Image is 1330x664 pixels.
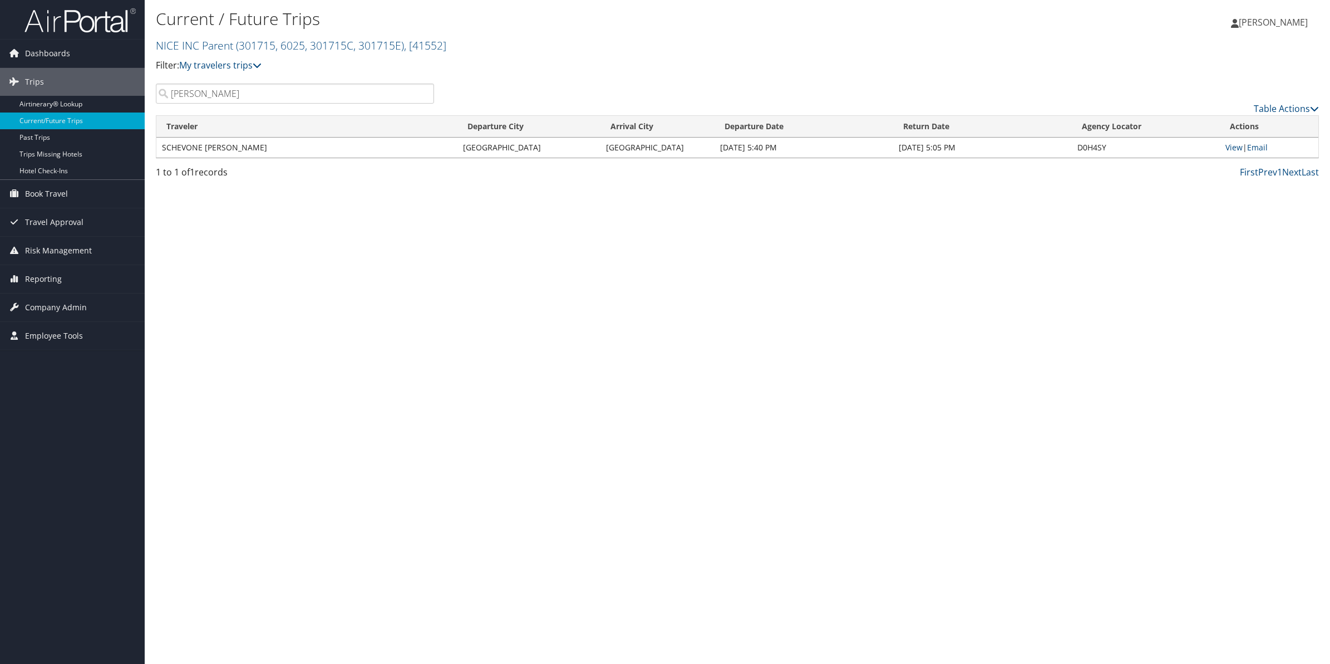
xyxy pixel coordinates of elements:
[404,38,446,53] span: , [ 41552 ]
[25,322,83,350] span: Employee Tools
[1302,166,1319,178] a: Last
[25,208,83,236] span: Travel Approval
[457,116,600,138] th: Departure City: activate to sort column ascending
[1072,138,1220,158] td: D0H4SY
[25,180,68,208] span: Book Travel
[1277,166,1282,178] a: 1
[156,38,446,53] a: NICE INC Parent
[156,7,931,31] h1: Current / Future Trips
[25,68,44,96] span: Trips
[1254,102,1319,115] a: Table Actions
[1225,142,1243,153] a: View
[600,138,714,158] td: [GEOGRAPHIC_DATA]
[1072,116,1220,138] th: Agency Locator: activate to sort column ascending
[25,265,62,293] span: Reporting
[457,138,600,158] td: [GEOGRAPHIC_DATA]
[156,84,434,104] input: Search Traveler or Arrival City
[1247,142,1268,153] a: Email
[156,138,457,158] td: SCHEVONE [PERSON_NAME]
[1220,116,1318,138] th: Actions
[1231,6,1319,39] a: [PERSON_NAME]
[190,166,195,178] span: 1
[179,59,262,71] a: My travelers trips
[156,165,434,184] div: 1 to 1 of records
[893,138,1072,158] td: [DATE] 5:05 PM
[25,40,70,67] span: Dashboards
[1240,166,1258,178] a: First
[24,7,136,33] img: airportal-logo.png
[236,38,404,53] span: ( 301715, 6025, 301715C, 301715E )
[1220,138,1318,158] td: |
[715,138,893,158] td: [DATE] 5:40 PM
[600,116,714,138] th: Arrival City: activate to sort column ascending
[1258,166,1277,178] a: Prev
[1282,166,1302,178] a: Next
[25,294,87,321] span: Company Admin
[1239,16,1308,28] span: [PERSON_NAME]
[156,58,931,73] p: Filter:
[25,237,92,265] span: Risk Management
[893,116,1072,138] th: Return Date: activate to sort column ascending
[715,116,893,138] th: Departure Date: activate to sort column descending
[156,116,457,138] th: Traveler: activate to sort column ascending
